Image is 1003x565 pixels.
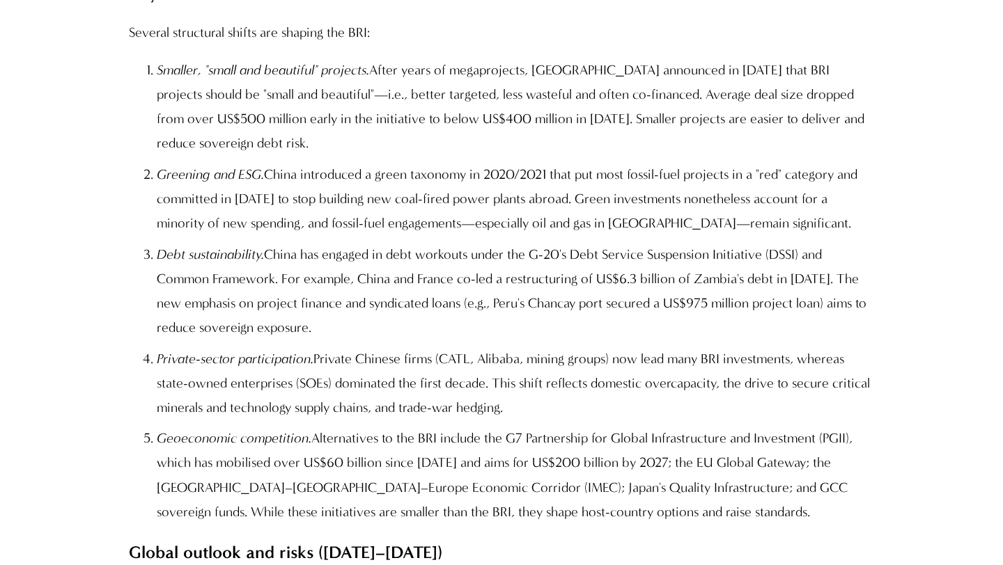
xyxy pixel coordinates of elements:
p: After years of megaprojects, [GEOGRAPHIC_DATA] announced in [DATE] that BRI projects should be "s... [157,58,873,155]
em: Greening and ESG. [157,166,264,182]
em: Private-sector participation. [157,351,313,367]
em: Debt sustainability. [157,246,264,262]
em: Smaller, "small and beautiful" projects. [157,62,369,78]
p: Private Chinese firms (CATL, Alibaba, mining groups) now lead many BRI investments, whereas state... [157,347,873,420]
p: China has engaged in debt workouts under the G-20's Debt Service Suspension Initiative (DSSI) and... [157,242,873,340]
p: China introduced a green taxonomy in 2020/2021 that put most fossil-fuel projects in a "red" cate... [157,162,873,235]
strong: Global outlook and risks ([DATE]–[DATE]) [129,542,442,562]
p: Alternatives to the BRI include the G7 Partnership for Global Infrastructure and Investment (PGII... [157,426,873,523]
em: Geoeconomic competition. [157,430,311,446]
p: Several structural shifts are shaping the BRI: [129,20,873,45]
